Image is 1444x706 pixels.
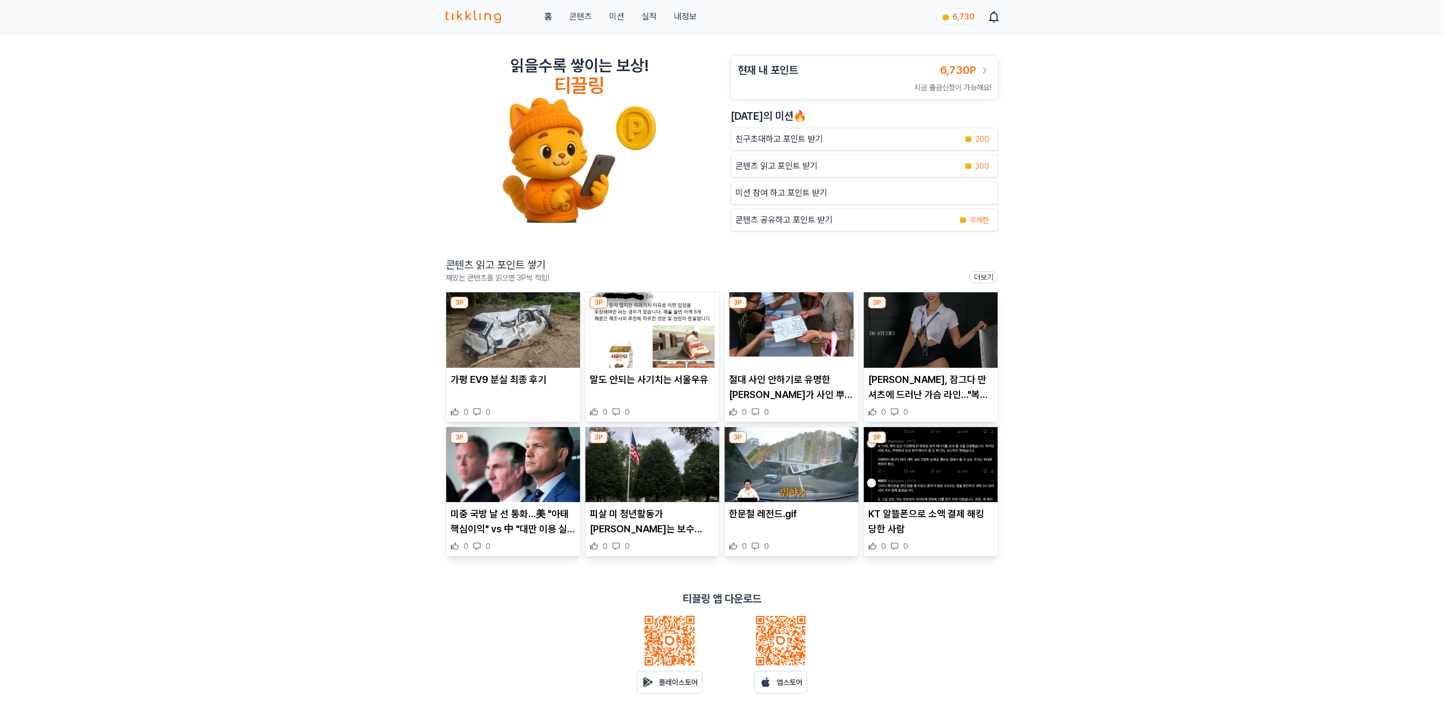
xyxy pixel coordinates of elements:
[451,431,468,443] div: 3P
[585,292,720,422] div: 3P 말도 안되는 사기치는 서울우유 말도 안되는 사기치는 서울우유 0 0
[863,427,998,557] div: 3P KT 알뜰폰으로 소액 결제 해킹 당한 사람 KT 알뜰폰으로 소액 결제 해킹 당한 사람 0 0
[937,9,977,25] a: coin 6,730
[585,292,719,368] img: 말도 안되는 사기치는 서울우유
[683,591,761,606] p: 티끌링 앱 다운로드
[964,162,973,170] img: coin
[569,10,592,23] a: 콘텐츠
[969,271,998,283] a: 더보기
[724,427,859,557] div: 3P 한문철 레전드.gif 한문철 레전드.gif 0 0
[510,56,649,75] h2: 읽을수록 쌓이는 보상!
[446,292,580,368] img: 가평 EV9 분실 최종 후기
[903,407,908,417] span: 0
[502,97,657,223] img: tikkling_character
[729,372,854,402] p: 절대 사인 안하기로 유명한 [PERSON_NAME]가 사인 뿌린 곳
[738,63,798,78] h3: 현재 내 포인트
[975,161,989,172] span: 300
[555,75,605,97] h4: 티끌링
[729,297,747,309] div: 3P
[644,615,696,667] img: qrcode_android
[642,10,657,23] a: 실적
[464,407,468,417] span: 0
[735,187,827,200] p: 미션 참여 하고 포인트 받기
[446,272,549,283] p: 재밌는 콘텐츠를 읽으면 3P씩 적립!
[863,292,998,422] div: 3P 맹승지, 잠그다 만 셔츠에 드러난 가슴 라인…"복장이 이래도 됩니까" 깜짝 [PERSON_NAME], 잠그다 만 셔츠에 드러난 가슴 라인…"복장이 이래도 됩니까" 깜짝 0 0
[585,427,720,557] div: 3P 피살 미 청년활동가 커크는 보수 진영의 신동 피살 미 청년활동가 [PERSON_NAME]는 보수 [PERSON_NAME]의 [PERSON_NAME] 0 0
[735,214,833,227] p: 콘텐츠 공유하고 포인트 받기
[777,677,802,688] p: 앱스토어
[868,506,993,537] p: KT 알뜰폰으로 소액 결제 해킹 당한 사람
[964,135,973,143] img: coin
[625,407,630,417] span: 0
[724,292,859,422] div: 3P 절대 사인 안하기로 유명한 미야자키 하야오가 사인 뿌린 곳 절대 사인 안하기로 유명한 [PERSON_NAME]가 사인 뿌린 곳 0 0
[590,297,608,309] div: 3P
[754,671,807,694] a: 앱스토어
[764,541,769,552] span: 0
[942,13,950,22] img: coin
[940,63,991,78] a: 6,730P
[725,427,859,503] img: 한문철 레전드.gif
[755,615,807,667] img: qrcode_ios
[486,541,491,552] span: 0
[735,160,818,173] p: 콘텐츠 읽고 포인트 받기
[959,216,968,224] img: coin
[970,215,989,225] span: 무제한
[975,134,989,145] span: 200
[446,427,580,503] img: 미중 국방 날 선 통화…美 "아태 핵심이익" vs 中 "대만 이용 실패할 것"
[868,297,886,309] div: 3P
[729,506,854,522] p: 한문철 레전드.gif
[674,10,697,23] a: 내정보
[868,372,993,402] p: [PERSON_NAME], 잠그다 만 셔츠에 드러난 가슴 라인…"복장이 이래도 됩니까" 깜짝
[864,292,998,368] img: 맹승지, 잠그다 만 셔츠에 드러난 가슴 라인…"복장이 이래도 됩니까" 깜짝
[764,407,769,417] span: 0
[446,10,501,23] img: 티끌링
[603,407,608,417] span: 0
[451,372,576,387] p: 가평 EV9 분실 최종 후기
[914,83,991,92] span: 지금 출금신청이 가능해요!
[446,257,549,272] h2: 콘텐츠 읽고 포인트 쌓기
[590,431,608,443] div: 3P
[952,12,974,21] span: 6,730
[881,541,886,552] span: 0
[637,671,703,694] a: 플레이스토어
[731,108,998,124] h2: [DATE]의 미션🔥
[544,10,552,23] a: 홈
[446,292,581,422] div: 3P 가평 EV9 분실 최종 후기 가평 EV9 분실 최종 후기 0 0
[464,541,468,552] span: 0
[742,407,747,417] span: 0
[903,541,908,552] span: 0
[625,541,630,552] span: 0
[486,407,491,417] span: 0
[585,427,719,503] img: 피살 미 청년활동가 커크는 보수 진영의 신동
[868,431,886,443] div: 3P
[940,64,976,77] span: 6,730P
[729,431,747,443] div: 3P
[731,209,998,231] a: 콘텐츠 공유하고 포인트 받기 coin 무제한
[590,506,715,537] p: 피살 미 청년활동가 [PERSON_NAME]는 보수 [PERSON_NAME]의 [PERSON_NAME]
[864,427,998,503] img: KT 알뜰폰으로 소액 결제 해킹 당한 사람
[725,292,859,368] img: 절대 사인 안하기로 유명한 미야자키 하야오가 사인 뿌린 곳
[451,506,576,537] p: 미중 국방 날 선 통화…美 "아태 핵심이익" vs 中 "대만 이용 실패할 것"
[731,182,998,204] button: 미션 참여 하고 포인트 받기
[603,541,608,552] span: 0
[742,541,747,552] span: 0
[609,10,624,23] button: 미션
[731,128,998,150] button: 친구초대하고 포인트 받기 coin 200
[451,297,468,309] div: 3P
[735,133,823,146] p: 친구초대하고 포인트 받기
[590,372,715,387] p: 말도 안되는 사기치는 서울우유
[731,155,998,177] a: 콘텐츠 읽고 포인트 받기 coin 300
[659,677,698,688] p: 플레이스토어
[881,407,886,417] span: 0
[446,427,581,557] div: 3P 미중 국방 날 선 통화…美 "아태 핵심이익" vs 中 "대만 이용 실패할 것" 미중 국방 날 선 통화…美 "아태 핵심이익" vs 中 "대만 이용 실패할 것" 0 0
